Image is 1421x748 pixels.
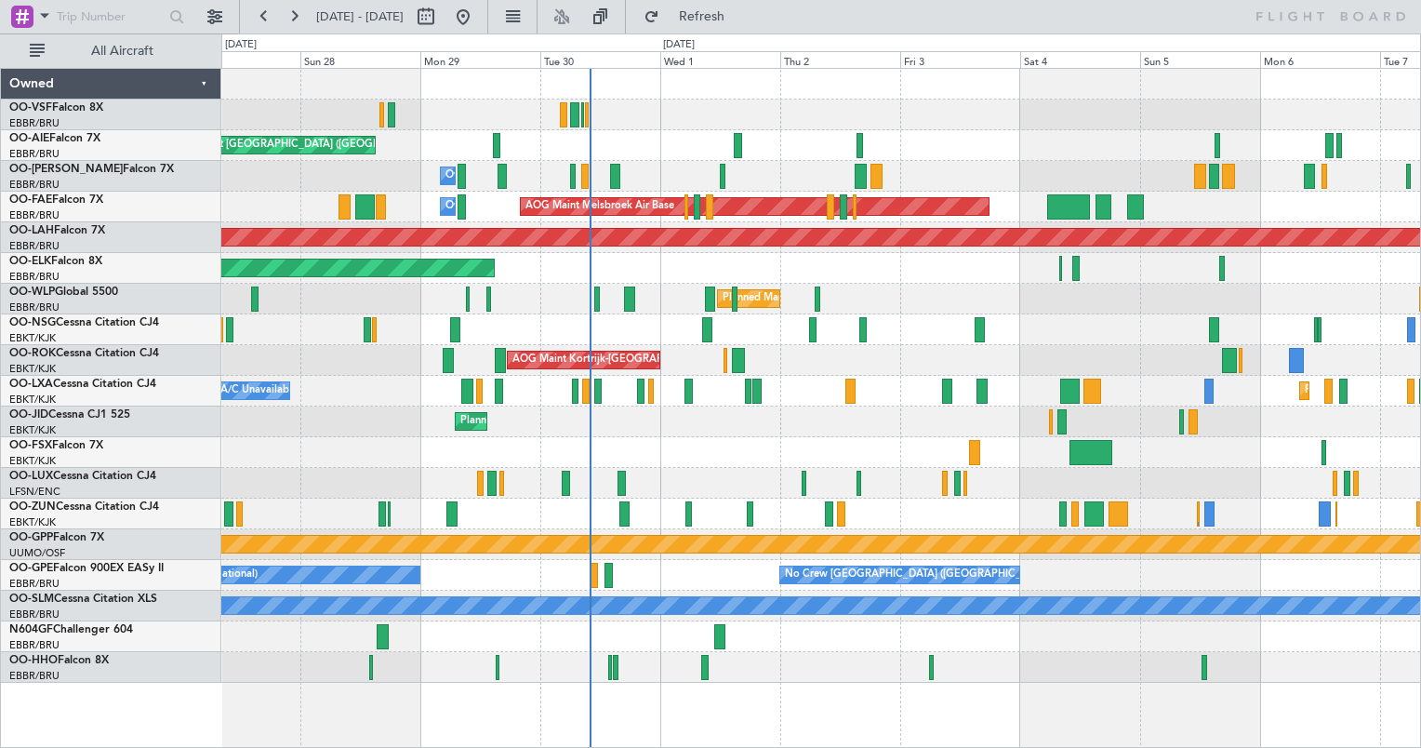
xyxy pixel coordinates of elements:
a: OO-GPEFalcon 900EX EASy II [9,563,164,574]
a: OO-AIEFalcon 7X [9,133,100,144]
span: All Aircraft [48,45,196,58]
span: OO-NSG [9,317,56,328]
div: [DATE] [663,37,695,53]
a: OO-NSGCessna Citation CJ4 [9,317,159,328]
div: No Crew [GEOGRAPHIC_DATA] ([GEOGRAPHIC_DATA] National) [785,561,1096,589]
a: OO-LUXCessna Citation CJ4 [9,471,156,482]
span: OO-LXA [9,379,53,390]
a: EBKT/KJK [9,515,56,529]
input: Trip Number [57,3,164,31]
a: OO-SLMCessna Citation XLS [9,594,157,605]
a: EBBR/BRU [9,208,60,222]
span: OO-HHO [9,655,58,666]
a: OO-VSFFalcon 8X [9,102,103,114]
div: AOG Maint Kortrijk-[GEOGRAPHIC_DATA] [512,346,715,374]
span: OO-WLP [9,287,55,298]
a: OO-GPPFalcon 7X [9,532,104,543]
a: OO-HHOFalcon 8X [9,655,109,666]
span: [DATE] - [DATE] [316,8,404,25]
span: OO-FAE [9,194,52,206]
span: OO-LAH [9,225,54,236]
a: OO-JIDCessna CJ1 525 [9,409,130,421]
a: OO-LAHFalcon 7X [9,225,105,236]
div: Owner Melsbroek Air Base [445,193,572,220]
span: OO-GPE [9,563,53,574]
a: EBKT/KJK [9,331,56,345]
div: AOG Maint Melsbroek Air Base [525,193,674,220]
a: EBBR/BRU [9,270,60,284]
div: Thu 2 [780,51,900,68]
span: OO-FSX [9,440,52,451]
span: OO-VSF [9,102,52,114]
span: OO-JID [9,409,48,421]
a: OO-ROKCessna Citation CJ4 [9,348,159,359]
div: Planned Maint Kortrijk-[GEOGRAPHIC_DATA] [460,407,677,435]
div: Mon 6 [1260,51,1380,68]
a: OO-[PERSON_NAME]Falcon 7X [9,164,174,175]
div: A/C Unavailable [220,377,298,405]
span: OO-LUX [9,471,53,482]
a: EBKT/KJK [9,454,56,468]
div: Tue 30 [540,51,660,68]
div: Fri 3 [900,51,1020,68]
a: EBBR/BRU [9,239,60,253]
a: N604GFChallenger 604 [9,624,133,635]
a: EBKT/KJK [9,362,56,376]
div: Wed 1 [660,51,780,68]
a: UUMO/OSF [9,546,65,560]
div: Sun 28 [300,51,420,68]
span: OO-ELK [9,256,51,267]
div: [DATE] [225,37,257,53]
div: Sun 5 [1140,51,1260,68]
span: OO-SLM [9,594,54,605]
a: EBBR/BRU [9,638,60,652]
span: Refresh [663,10,741,23]
a: OO-FAEFalcon 7X [9,194,103,206]
div: Planned Maint Milan (Linate) [723,285,857,313]
span: OO-ZUN [9,501,56,513]
div: Planned Maint [GEOGRAPHIC_DATA] ([GEOGRAPHIC_DATA]) [155,131,448,159]
div: Sat 27 [180,51,300,68]
div: Mon 29 [420,51,540,68]
span: N604GF [9,624,53,635]
span: OO-[PERSON_NAME] [9,164,123,175]
div: Sat 4 [1020,51,1140,68]
span: OO-GPP [9,532,53,543]
a: OO-ZUNCessna Citation CJ4 [9,501,159,513]
button: All Aircraft [20,36,202,66]
a: EBBR/BRU [9,178,60,192]
a: EBBR/BRU [9,147,60,161]
a: OO-FSXFalcon 7X [9,440,103,451]
a: EBBR/BRU [9,116,60,130]
a: OO-LXACessna Citation CJ4 [9,379,156,390]
a: EBBR/BRU [9,669,60,683]
a: LFSN/ENC [9,485,60,499]
a: EBKT/KJK [9,393,56,407]
span: OO-AIE [9,133,49,144]
a: EBBR/BRU [9,608,60,621]
div: Owner Melsbroek Air Base [445,162,572,190]
a: EBBR/BRU [9,301,60,314]
a: OO-ELKFalcon 8X [9,256,102,267]
a: EBBR/BRU [9,577,60,591]
span: OO-ROK [9,348,56,359]
button: Refresh [635,2,747,32]
a: OO-WLPGlobal 5500 [9,287,118,298]
a: EBKT/KJK [9,423,56,437]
